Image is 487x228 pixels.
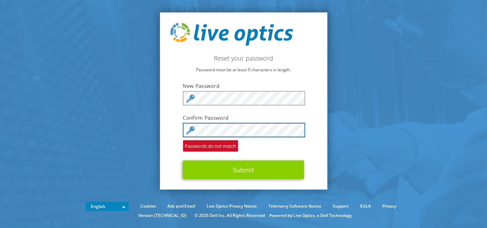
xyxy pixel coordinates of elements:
[183,161,304,179] button: Submit
[328,202,354,210] a: Support
[355,202,376,210] a: EULA
[135,202,161,210] a: Cookies
[377,202,401,210] a: Privacy
[170,23,293,46] img: live_optics_svg.svg
[201,202,262,210] a: Live Optics Privacy Notice
[170,54,317,62] h2: Reset your password
[183,82,304,89] label: New Password
[183,114,304,121] label: Confirm Password
[170,66,317,74] p: Password must be at least 9 characters in length.
[270,212,352,219] li: Powered by Live Optics, a Dell Technology
[191,212,269,219] li: © 2025 Dell Inc. All Rights Reserved
[162,202,200,210] a: Ads and Email
[263,202,327,210] a: Telemetry Software Notice
[183,140,238,152] span: Passwords do not match
[135,212,190,219] li: Version [TECHNICAL_ID]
